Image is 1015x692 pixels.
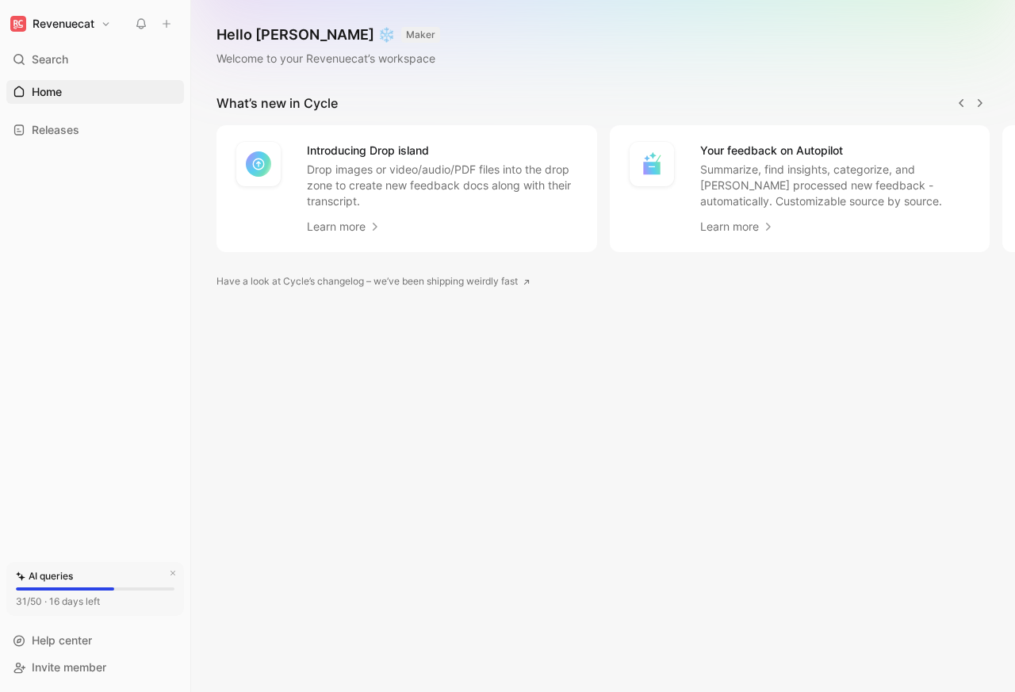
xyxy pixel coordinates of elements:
h2: What’s new in Cycle [216,94,338,113]
img: Revenuecat [10,16,26,32]
h1: Hello [PERSON_NAME] ❄️ [216,25,440,44]
div: Welcome to your Revenuecat’s workspace [216,49,440,68]
h4: Your feedback on Autopilot [700,141,971,160]
h1: Revenuecat [33,17,94,31]
div: Help center [6,629,184,652]
div: 31/50 · 16 days left [16,594,100,610]
div: AI queries [16,568,73,584]
a: Have a look at Cycle’s changelog – we’ve been shipping weirdly fast [216,273,530,289]
a: Learn more [307,217,381,236]
a: Learn more [700,217,775,236]
button: RevenuecatRevenuecat [6,13,115,35]
span: Home [32,84,62,100]
span: Invite member [32,660,106,674]
div: Invite member [6,656,184,679]
p: Summarize, find insights, categorize, and [PERSON_NAME] processed new feedback - automatically. C... [700,162,971,209]
div: Search [6,48,184,71]
p: Drop images or video/audio/PDF files into the drop zone to create new feedback docs along with th... [307,162,578,209]
h4: Introducing Drop island [307,141,578,160]
span: Help center [32,633,92,647]
a: Releases [6,118,184,142]
span: Search [32,50,68,69]
span: Releases [32,122,79,138]
button: MAKER [401,27,440,43]
a: Home [6,80,184,104]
